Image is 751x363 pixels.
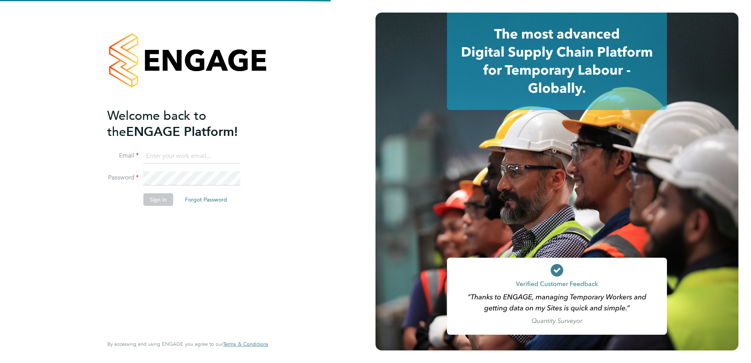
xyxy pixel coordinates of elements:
h2: ENGAGE Platform! [107,108,260,140]
span: By accessing and using ENGAGE you agree to our [107,341,268,347]
span: Welcome back to the [107,108,206,139]
a: Terms & Conditions [223,341,268,347]
button: Sign In [143,193,173,206]
label: Password [107,174,139,182]
button: Forgot Password [179,193,233,206]
label: Email [107,152,139,160]
input: Enter your work email... [143,149,240,163]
